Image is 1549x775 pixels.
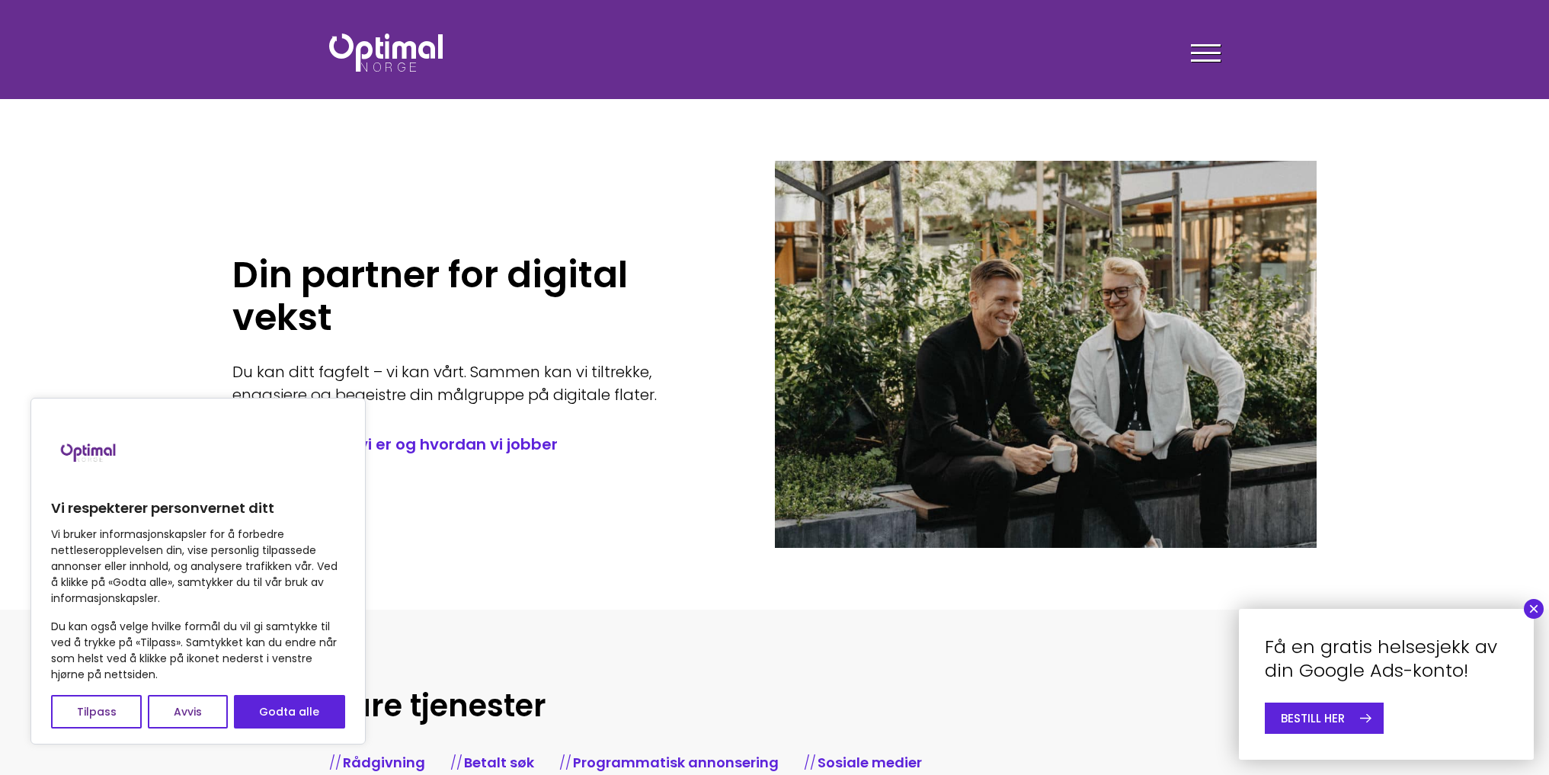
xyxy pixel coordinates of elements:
a: Sosiale medier [818,753,922,772]
button: Close [1524,599,1544,619]
h4: Få en gratis helsesjekk av din Google Ads-konto! [1265,635,1508,682]
img: Optimal Norge [329,34,443,72]
button: Godta alle [234,695,345,729]
img: Brand logo [51,414,127,490]
button: Avvis [148,695,227,729]
a: BESTILL HER [1265,703,1384,734]
a: Betalt søk [464,753,534,772]
h2: Våre tjenester [329,686,1221,725]
p: Du kan ditt fagfelt – vi kan vårt. Sammen kan vi tiltrekke, engasjere og begeistre din målgruppe ... [232,360,729,406]
h1: Din partner for digital vekst [232,254,729,339]
a: // Les om hvem vi er og hvordan vi jobber [232,434,729,455]
p: Vi respekterer personvernet ditt [51,499,345,517]
p: Vi bruker informasjonskapsler for å forbedre nettleseropplevelsen din, vise personlig tilpassede ... [51,527,345,607]
a: Rådgivning [343,753,425,772]
button: Tilpass [51,695,142,729]
div: Vi respekterer personvernet ditt [30,398,366,745]
p: Du kan også velge hvilke formål du vil gi samtykke til ved å trykke på «Tilpass». Samtykket kan d... [51,619,345,683]
a: Programmatisk annonsering [573,753,779,772]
